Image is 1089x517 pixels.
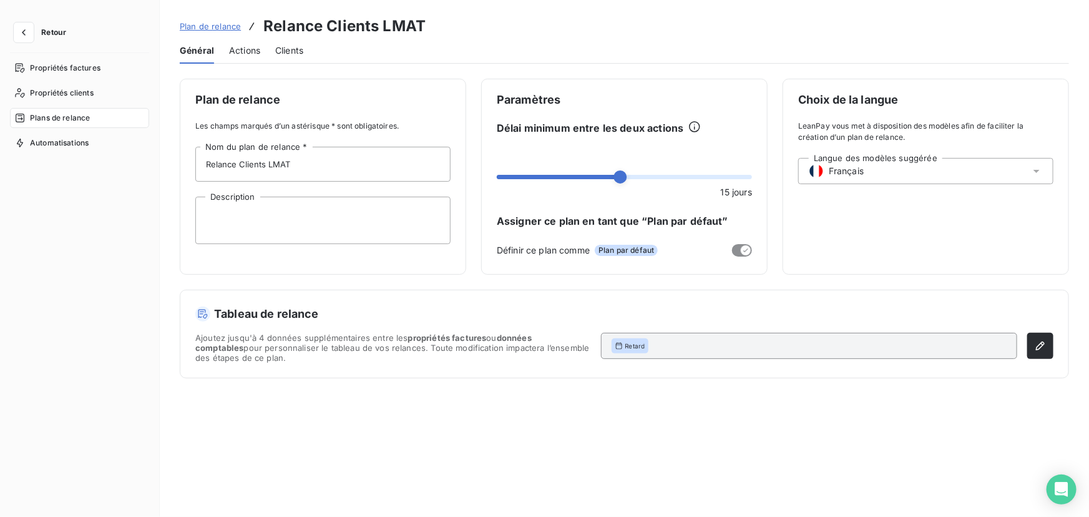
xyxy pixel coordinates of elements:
span: Plans de relance [30,112,90,124]
span: Plan de relance [180,21,241,31]
span: Propriétés clients [30,87,94,99]
span: Délai minimum entre les deux actions [497,121,683,135]
span: Propriétés factures [30,62,100,74]
span: Clients [275,44,303,57]
span: Choix de la langue [798,94,1053,106]
span: 15 jours [721,185,752,199]
span: données comptables [195,333,532,353]
span: Français [829,165,864,177]
span: Paramètres [497,94,752,106]
a: Automatisations [10,133,149,153]
a: Plans de relance [10,108,149,128]
input: placeholder [195,147,451,182]
span: Retard [625,342,645,350]
span: Plan de relance [195,94,451,106]
a: Propriétés clients [10,83,149,103]
span: Actions [229,44,260,57]
span: Retour [41,29,66,36]
div: Open Intercom Messenger [1047,475,1077,505]
h3: Relance Clients LMAT [263,15,426,37]
span: Définir ce plan comme [497,244,590,257]
span: Général [180,44,214,57]
span: Plan par défaut [595,245,658,256]
button: Retour [10,22,76,42]
span: Les champs marqués d’un astérisque * sont obligatoires. [195,121,451,132]
span: Automatisations [30,137,89,149]
h5: Tableau de relance [195,305,1053,323]
a: Plan de relance [180,20,241,32]
span: LeanPay vous met à disposition des modèles afin de faciliter la création d’un plan de relance. [798,121,1053,143]
a: Propriétés factures [10,58,149,78]
span: Assigner ce plan en tant que “Plan par défaut” [497,214,752,229]
span: propriétés factures [408,333,487,343]
span: Ajoutez jusqu'à 4 données supplémentaires entre les ou pour personnaliser le tableau de vos relan... [195,333,591,363]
